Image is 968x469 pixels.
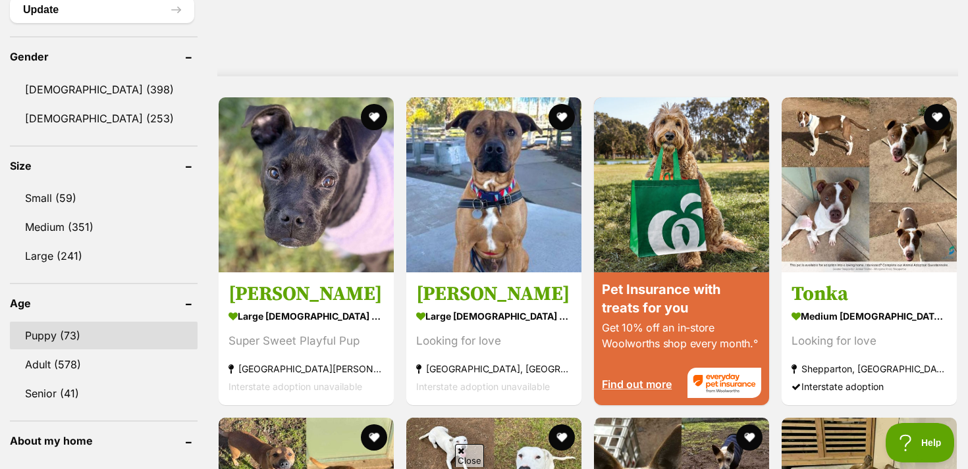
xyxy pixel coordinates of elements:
strong: Shepparton, [GEOGRAPHIC_DATA] [792,360,947,378]
span: Close [455,444,484,467]
h3: [PERSON_NAME] [229,282,384,307]
strong: [GEOGRAPHIC_DATA], [GEOGRAPHIC_DATA] [416,360,572,378]
a: Senior (41) [10,380,198,407]
a: Tonka medium [DEMOGRAPHIC_DATA] Dog Looking for love Shepparton, [GEOGRAPHIC_DATA] Interstate ado... [782,272,957,405]
div: Interstate adoption [792,378,947,395]
a: [DEMOGRAPHIC_DATA] (253) [10,105,198,132]
a: Puppy (73) [10,322,198,349]
span: Interstate adoption unavailable [229,381,362,392]
header: Gender [10,51,198,62]
header: About my home [10,435,198,447]
a: [PERSON_NAME] large [DEMOGRAPHIC_DATA] Dog Looking for love [GEOGRAPHIC_DATA], [GEOGRAPHIC_DATA] ... [406,272,581,405]
div: Looking for love [792,332,947,350]
a: Large (241) [10,242,198,270]
a: [DEMOGRAPHIC_DATA] (398) [10,76,198,103]
span: Interstate adoption unavailable [416,381,550,392]
button: favourite [361,424,387,451]
button: favourite [736,424,763,451]
img: Marty - Bullmastiff x Boxer Dog [219,97,394,272]
h3: Tonka [792,282,947,307]
a: Medium (351) [10,213,198,241]
header: Size [10,160,198,172]
img: Lawson - Rhodesian Ridgeback x Staffordshire Bull Terrier Dog [406,97,581,272]
img: Tonka - American Staffordshire Terrier Dog [782,97,957,272]
h3: [PERSON_NAME] [416,282,572,307]
button: favourite [924,104,950,130]
button: favourite [549,424,575,451]
strong: medium [DEMOGRAPHIC_DATA] Dog [792,307,947,326]
iframe: Help Scout Beacon - Open [886,423,955,462]
strong: large [DEMOGRAPHIC_DATA] Dog [416,307,572,326]
a: Adult (578) [10,351,198,378]
button: favourite [549,104,575,130]
div: Looking for love [416,332,572,350]
div: Super Sweet Playful Pup [229,332,384,350]
strong: [GEOGRAPHIC_DATA][PERSON_NAME][GEOGRAPHIC_DATA] [229,360,384,378]
header: Age [10,297,198,309]
a: Small (59) [10,184,198,212]
button: favourite [361,104,387,130]
a: [PERSON_NAME] large [DEMOGRAPHIC_DATA] Dog Super Sweet Playful Pup [GEOGRAPHIC_DATA][PERSON_NAME]... [219,272,394,405]
strong: large [DEMOGRAPHIC_DATA] Dog [229,307,384,326]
